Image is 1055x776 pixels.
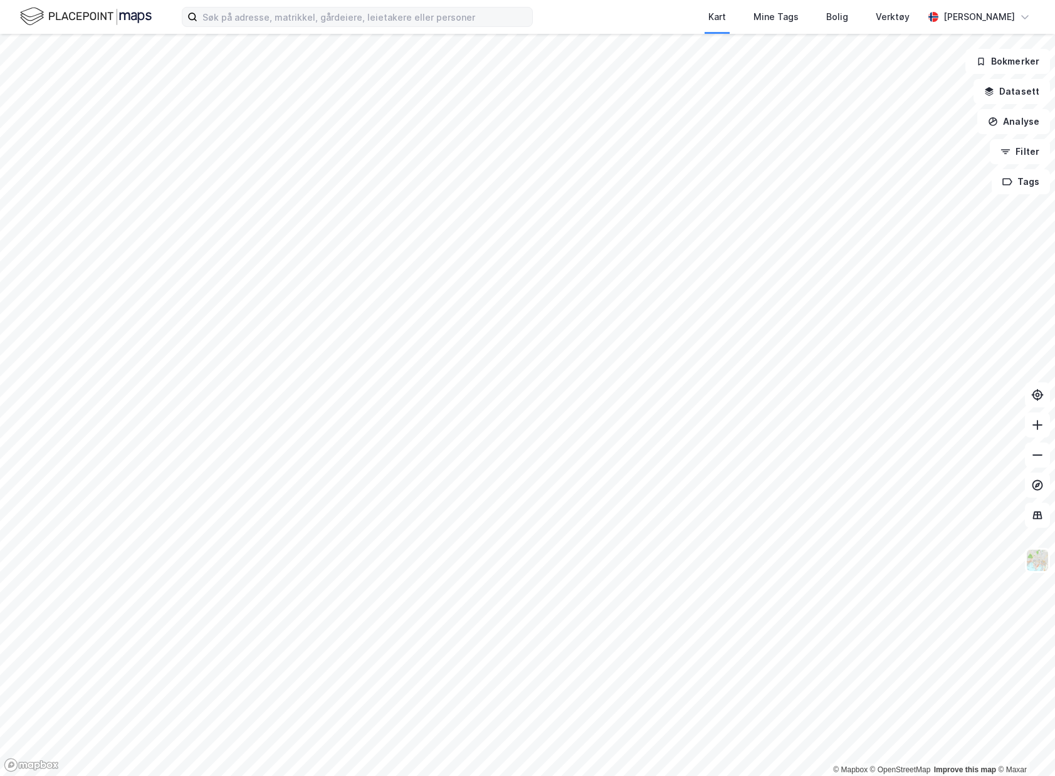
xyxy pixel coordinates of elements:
[992,716,1055,776] iframe: Chat Widget
[876,9,910,24] div: Verktøy
[197,8,532,26] input: Søk på adresse, matrikkel, gårdeiere, leietakere eller personer
[992,716,1055,776] div: Kontrollprogram for chat
[826,9,848,24] div: Bolig
[753,9,799,24] div: Mine Tags
[20,6,152,28] img: logo.f888ab2527a4732fd821a326f86c7f29.svg
[708,9,726,24] div: Kart
[943,9,1015,24] div: [PERSON_NAME]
